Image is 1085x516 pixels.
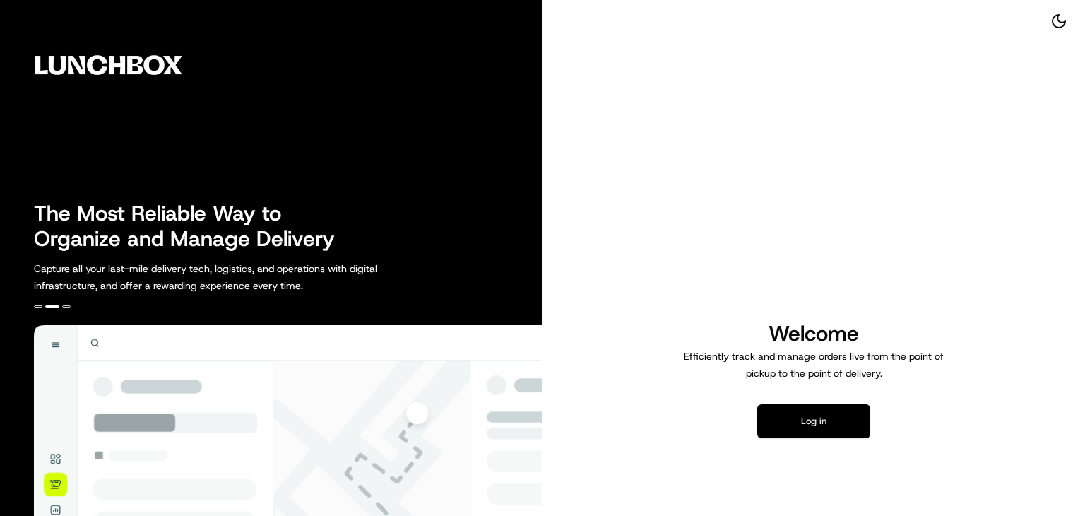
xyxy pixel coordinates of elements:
h2: The Most Reliable Way to Organize and Manage Delivery [34,201,350,252]
img: Company Logo [8,8,209,122]
button: Log in [757,404,870,438]
p: Efficiently track and manage orders live from the point of pickup to the point of delivery. [678,348,949,382]
h1: Welcome [678,319,949,348]
p: Capture all your last-mile delivery tech, logistics, and operations with digital infrastructure, ... [34,260,441,294]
